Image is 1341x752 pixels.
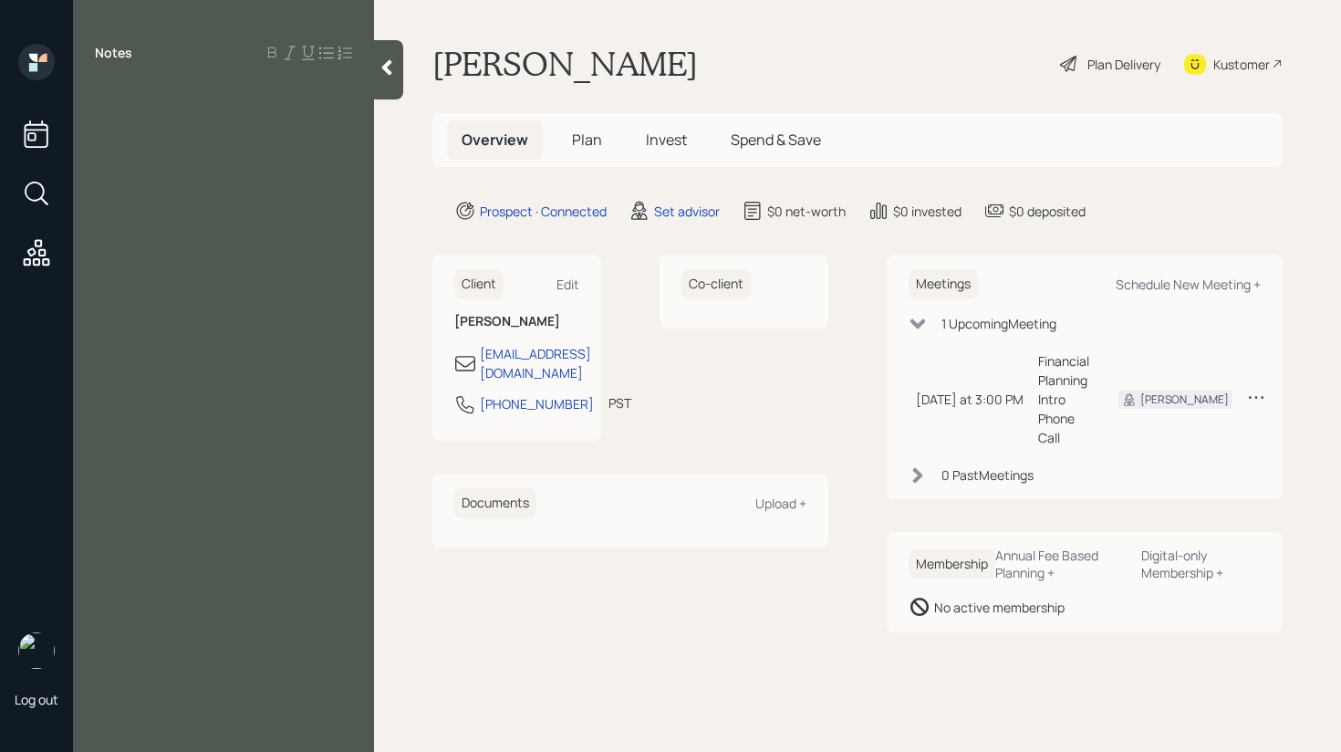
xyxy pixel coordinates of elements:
div: Plan Delivery [1087,55,1160,74]
h6: Membership [909,549,995,580]
h6: Co-client [681,269,751,299]
img: retirable_logo.png [18,632,55,669]
div: $0 net-worth [767,202,846,221]
div: 1 Upcoming Meeting [941,314,1056,333]
label: Notes [95,44,132,62]
div: 0 Past Meeting s [941,465,1034,485]
div: $0 invested [893,202,962,221]
div: Log out [15,691,58,708]
span: Invest [646,130,687,150]
div: Digital-only Membership + [1141,547,1261,581]
div: Financial Planning Intro Phone Call [1038,351,1089,447]
div: No active membership [934,598,1065,617]
div: [EMAIL_ADDRESS][DOMAIN_NAME] [480,344,591,382]
span: Spend & Save [731,130,821,150]
div: Annual Fee Based Planning + [995,547,1127,581]
span: Overview [462,130,528,150]
div: Prospect · Connected [480,202,607,221]
h6: Client [454,269,504,299]
h1: [PERSON_NAME] [432,44,698,84]
div: [DATE] at 3:00 PM [916,390,1024,409]
div: [PHONE_NUMBER] [480,394,594,413]
h6: [PERSON_NAME] [454,314,579,329]
div: Set advisor [654,202,720,221]
span: Plan [572,130,602,150]
div: [PERSON_NAME] [1140,392,1229,408]
div: Kustomer [1213,55,1270,74]
h6: Documents [454,488,536,518]
h6: Meetings [909,269,978,299]
div: Edit [556,276,579,293]
div: PST [608,393,631,413]
div: $0 deposited [1009,202,1086,221]
div: Upload + [755,495,806,512]
div: Schedule New Meeting + [1116,276,1261,293]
